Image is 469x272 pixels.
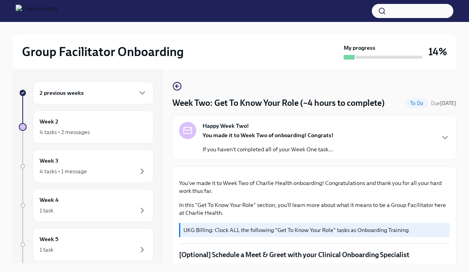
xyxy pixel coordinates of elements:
p: You've made it to Week Two of Charlie Health onboarding! Congratulations and thank you for all yo... [179,179,450,195]
h6: Week 4 [40,196,59,204]
h2: Group Facilitator Onboarding [22,44,184,60]
a: Week 51 task [19,228,154,261]
p: In this "Get To Know Your Role" section, you'll learn more about what it means to be a Group Faci... [179,201,450,217]
h6: 2 previous weeks [40,89,84,97]
h6: Week 5 [40,235,58,243]
h4: Week Two: Get To Know Your Role (~4 hours to complete) [172,97,385,109]
h3: 14% [428,45,447,59]
strong: My progress [344,44,375,52]
strong: Happy Week Two! [203,122,249,130]
p: If you haven't completed all of your Week One task... [203,145,333,153]
h6: Week 3 [40,156,58,165]
p: [Optional] Schedule a Meet & Greet with your Clinical Onboarding Specialist [179,250,450,259]
strong: [DATE] [440,100,456,106]
p: UKG Billing: Clock ALL the following "Get To Know Your Role" tasks as Onboarding Training [183,226,447,234]
div: 1 task [40,246,53,254]
strong: You made it to Week Two of onboarding! Congrats! [203,132,333,139]
h6: Week 2 [40,117,58,126]
div: 1 task [40,207,53,214]
div: 4 tasks • 2 messages [40,128,90,136]
a: Week 41 task [19,189,154,222]
div: 4 tasks • 1 message [40,167,87,175]
span: Due [431,100,456,106]
img: CharlieHealth [16,5,57,17]
span: August 18th, 2025 10:00 [431,100,456,107]
a: Week 24 tasks • 2 messages [19,111,154,143]
div: 2 previous weeks [33,82,154,104]
span: To Do [406,100,428,106]
a: Week 34 tasks • 1 message [19,150,154,183]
